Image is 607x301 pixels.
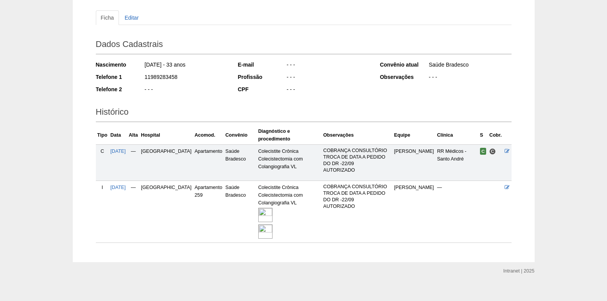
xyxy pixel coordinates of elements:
[435,181,478,243] td: —
[238,61,286,69] div: E-mail
[257,181,322,243] td: Colecistite Crônica Colecistectomia com Colangiografia VL
[193,144,224,181] td: Apartamento
[139,181,193,243] td: [GEOGRAPHIC_DATA]
[428,61,512,70] div: Saúde Bradesco
[127,144,140,181] td: —
[393,144,436,181] td: [PERSON_NAME]
[193,126,224,145] th: Acomod.
[97,184,107,191] div: I
[480,148,487,155] span: Confirmada
[224,144,257,181] td: Saúde Bradesco
[478,126,488,145] th: S
[96,61,144,69] div: Nascimento
[96,37,512,54] h2: Dados Cadastrais
[503,267,535,275] div: Intranet | 2025
[257,144,322,181] td: Colecistite Crônica Colecistectomia com Colangiografia VL
[435,126,478,145] th: Clínica
[286,85,370,95] div: - - -
[286,61,370,70] div: - - -
[109,126,127,145] th: Data
[139,144,193,181] td: [GEOGRAPHIC_DATA]
[238,73,286,81] div: Profissão
[428,73,512,83] div: - - -
[489,148,496,155] span: Consultório
[144,73,227,83] div: 11989283458
[323,147,391,174] p: COBRANÇA CONSULTÓRIO TROCA DE DATA A PEDIDO DO DR -22/09 AUTORIZADO
[393,126,436,145] th: Equipe
[97,147,107,155] div: C
[96,73,144,81] div: Telefone 1
[435,144,478,181] td: RR Médicos - Santo André
[120,10,144,25] a: Editar
[286,73,370,83] div: - - -
[144,85,227,95] div: - - -
[110,149,126,154] a: [DATE]
[193,181,224,243] td: Apartamento 259
[322,126,393,145] th: Observações
[96,126,109,145] th: Tipo
[238,85,286,93] div: CPF
[96,10,119,25] a: Ficha
[144,61,227,70] div: [DATE] - 33 anos
[139,126,193,145] th: Hospital
[380,61,428,69] div: Convênio atual
[488,126,503,145] th: Cobr.
[96,104,512,122] h2: Histórico
[224,126,257,145] th: Convênio
[127,181,140,243] td: —
[393,181,436,243] td: [PERSON_NAME]
[257,126,322,145] th: Diagnóstico e procedimento
[380,73,428,81] div: Observações
[127,126,140,145] th: Alta
[110,185,126,190] a: [DATE]
[96,85,144,93] div: Telefone 2
[224,181,257,243] td: Saúde Bradesco
[323,184,391,210] p: COBRANÇA CONSULTÓRIO TROCA DE DATA A PEDIDO DO DR -22/09 AUTORIZADO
